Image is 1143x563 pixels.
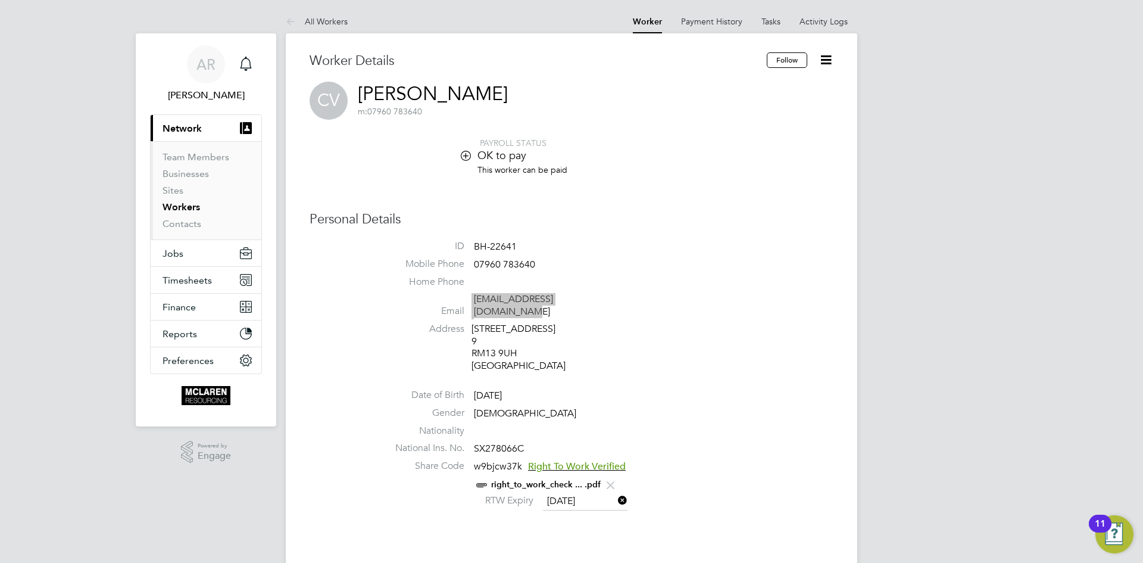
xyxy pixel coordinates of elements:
[163,218,201,229] a: Contacts
[196,57,216,72] span: AR
[543,493,627,511] input: Select one
[381,323,464,335] label: Address
[163,168,209,179] a: Businesses
[358,106,367,117] span: m:
[163,151,229,163] a: Team Members
[480,138,546,148] span: PAYROLL STATUS
[358,106,422,117] span: 07960 783640
[163,355,214,366] span: Preferences
[800,16,848,27] a: Activity Logs
[528,461,626,472] span: Right To Work Verified
[381,240,464,253] label: ID
[151,347,261,374] button: Preferences
[151,321,261,347] button: Reports
[150,88,262,102] span: Arek Roziewicz
[381,276,464,288] label: Home Phone
[681,16,742,27] a: Payment History
[151,240,261,266] button: Jobs
[381,258,464,270] label: Mobile Phone
[477,164,567,175] span: This worker can be paid
[633,17,662,27] a: Worker
[761,16,780,27] a: Tasks
[182,386,230,405] img: mclaren-logo-retina.png
[163,248,183,259] span: Jobs
[151,267,261,293] button: Timesheets
[474,461,522,472] span: w9bjcw37k
[310,52,767,70] h3: Worker Details
[474,494,533,507] label: RTW Expiry
[151,115,261,141] button: Network
[477,148,526,162] span: OK to pay
[767,52,807,68] button: Follow
[163,328,197,340] span: Reports
[310,82,348,120] span: CV
[163,185,183,196] a: Sites
[474,408,576,419] span: [DEMOGRAPHIC_DATA]
[474,259,535,270] span: 07960 783640
[163,123,202,134] span: Network
[150,45,262,102] a: AR[PERSON_NAME]
[474,390,502,402] span: [DATE]
[286,16,348,27] a: All Workers
[1095,515,1133,553] button: Open Resource Center, 11 new notifications
[163,301,196,313] span: Finance
[471,323,585,372] div: [STREET_ADDRESS] 9 RM13 9UH [GEOGRAPHIC_DATA]
[181,441,232,464] a: Powered byEngage
[381,389,464,402] label: Date of Birth
[381,442,464,455] label: National Ins. No.
[358,82,508,105] a: [PERSON_NAME]
[381,305,464,318] label: Email
[151,294,261,320] button: Finance
[381,425,464,437] label: Nationality
[381,460,464,472] label: Share Code
[1095,524,1105,539] div: 11
[198,441,231,451] span: Powered by
[163,275,212,286] span: Timesheets
[198,451,231,461] span: Engage
[381,407,464,419] label: Gender
[136,33,276,427] nav: Main navigation
[151,141,261,239] div: Network
[150,386,262,405] a: Go to home page
[310,211,833,228] h3: Personal Details
[491,480,601,490] a: right_to_work_check ... .pdf
[474,443,524,455] span: SX278066C
[163,201,200,213] a: Workers
[474,241,517,253] span: BH-22641
[474,293,553,318] a: [EMAIL_ADDRESS][DOMAIN_NAME]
